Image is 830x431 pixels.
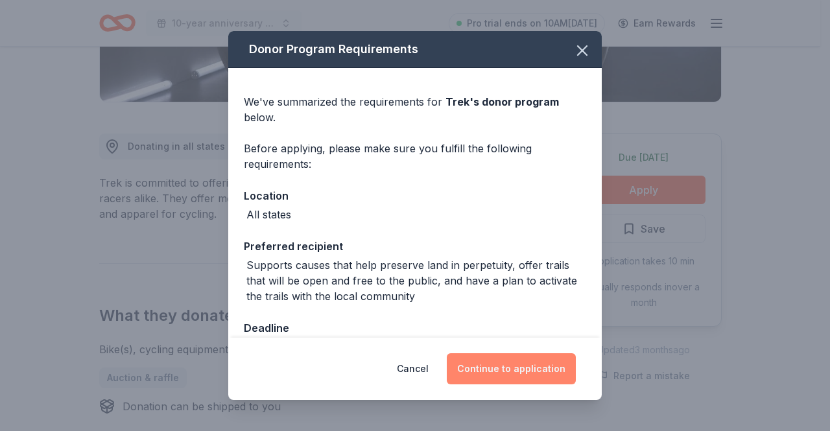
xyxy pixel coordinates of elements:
div: Donor Program Requirements [228,31,602,68]
div: We've summarized the requirements for below. [244,94,586,125]
span: Trek 's donor program [445,95,559,108]
div: Preferred recipient [244,238,586,255]
div: Location [244,187,586,204]
button: Cancel [397,353,429,384]
div: Supports causes that help preserve land in perpetuity, offer trails that will be open and free to... [246,257,586,304]
div: Before applying, please make sure you fulfill the following requirements: [244,141,586,172]
div: All states [246,207,291,222]
button: Continue to application [447,353,576,384]
div: Deadline [244,320,586,336]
